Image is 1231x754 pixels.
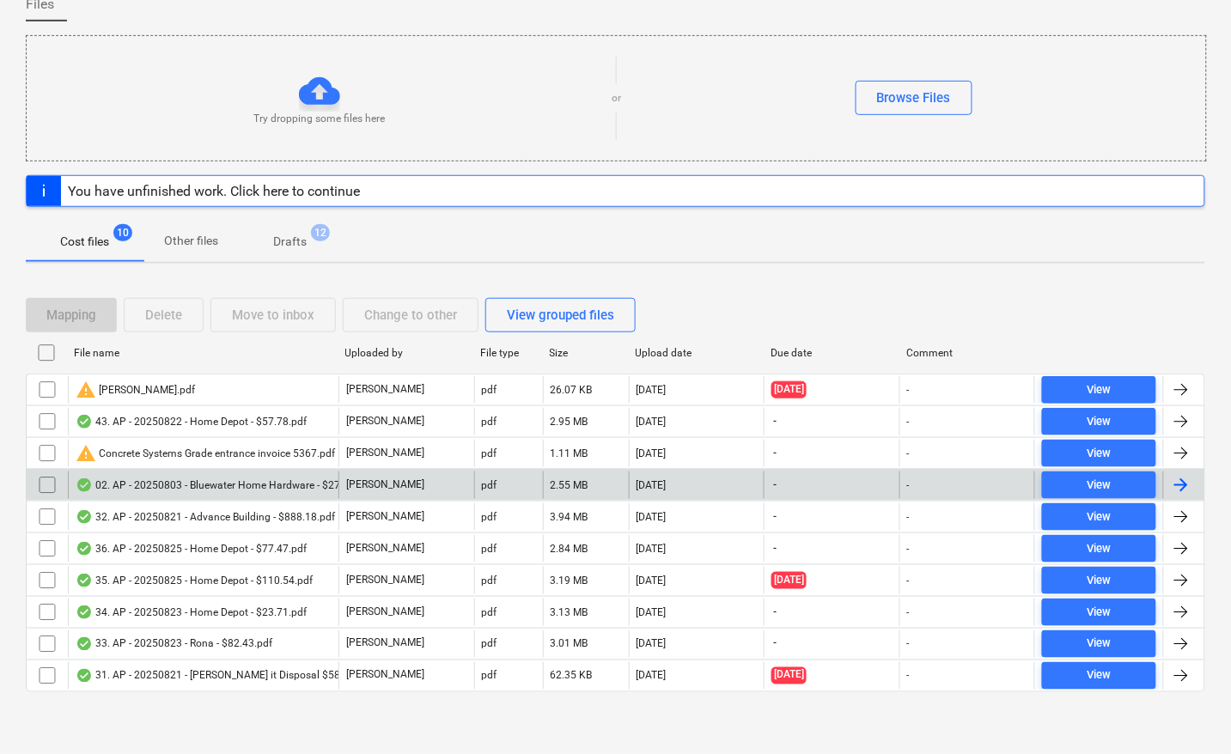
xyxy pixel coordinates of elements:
div: 33. AP - 20250823 - Rona - $82.43.pdf [76,637,272,651]
span: - [771,541,778,556]
div: Try dropping some files hereorBrowse Files [26,35,1207,161]
p: [PERSON_NAME] [346,414,424,429]
div: [DATE] [637,479,667,491]
div: Concrete Systems Grade entrance invoice 5367.pdf [76,443,335,464]
div: pdf [482,575,497,587]
iframe: Chat Widget [1145,672,1231,754]
div: View grouped files [507,304,614,326]
button: View [1042,630,1156,658]
div: [PERSON_NAME].pdf [76,380,195,400]
div: - [907,670,910,682]
div: View [1088,571,1112,591]
div: OCR finished [76,574,93,587]
button: View grouped files [485,298,636,332]
div: pdf [482,543,497,555]
div: 2.84 MB [551,543,588,555]
div: View [1088,380,1112,400]
div: pdf [482,479,497,491]
div: OCR finished [76,605,93,619]
div: - [907,511,910,523]
div: View [1088,412,1112,432]
div: 36. AP - 20250825 - Home Depot - $77.47.pdf [76,542,307,556]
span: - [771,477,778,492]
div: - [907,543,910,555]
span: - [771,605,778,619]
span: [DATE] [771,667,807,684]
button: View [1042,535,1156,562]
div: - [907,447,910,459]
div: View [1088,603,1112,623]
div: pdf [482,416,497,428]
span: warning [76,380,96,400]
p: Cost files [60,233,109,251]
span: [DATE] [771,572,807,588]
button: View [1042,599,1156,626]
div: - [907,606,910,618]
div: 26.07 KB [551,384,593,396]
div: pdf [482,638,497,650]
div: [DATE] [637,575,667,587]
span: - [771,509,778,524]
div: Uploaded by [345,347,467,359]
div: 2.55 MB [551,479,588,491]
p: [PERSON_NAME] [346,605,424,619]
div: 62.35 KB [551,670,593,682]
div: View [1088,666,1112,686]
button: View [1042,408,1156,435]
div: pdf [482,511,497,523]
span: [DATE] [771,381,807,398]
div: - [907,479,910,491]
button: View [1042,440,1156,467]
div: - [907,416,910,428]
div: Due date [771,347,893,359]
span: - [771,636,778,651]
div: 43. AP - 20250822 - Home Depot - $57.78.pdf [76,415,307,429]
div: 1.11 MB [551,447,588,459]
div: File name [74,347,332,359]
div: 3.01 MB [551,638,588,650]
span: - [771,446,778,460]
div: 35. AP - 20250825 - Home Depot - $110.54.pdf [76,574,313,587]
div: View [1088,476,1112,496]
div: [DATE] [637,670,667,682]
p: Try dropping some files here [253,112,385,126]
button: View [1042,376,1156,404]
p: [PERSON_NAME] [346,668,424,683]
span: - [771,414,778,429]
p: Other files [164,232,218,250]
div: 32. AP - 20250821 - Advance Building - $888.18.pdf [76,510,335,524]
div: 34. AP - 20250823 - Home Depot - $23.71.pdf [76,605,307,619]
button: Browse Files [856,81,972,115]
div: Comment [906,347,1028,359]
span: 12 [311,224,330,241]
div: pdf [482,384,497,396]
div: OCR finished [76,669,93,683]
div: 31. AP - 20250821 - [PERSON_NAME] it Disposal $581.67.pdf [76,669,379,683]
button: View [1042,662,1156,690]
p: [PERSON_NAME] [346,477,424,492]
div: OCR finished [76,637,93,651]
div: 3.19 MB [551,575,588,587]
div: 3.94 MB [551,511,588,523]
div: View [1088,539,1112,559]
div: Upload date [636,347,758,359]
div: 3.13 MB [551,606,588,618]
div: Size [550,347,622,359]
div: OCR finished [76,542,93,556]
p: [PERSON_NAME] [346,382,424,397]
div: [DATE] [637,543,667,555]
div: pdf [482,670,497,682]
div: View [1088,444,1112,464]
div: - [907,638,910,650]
button: View [1042,503,1156,531]
p: [PERSON_NAME] [346,509,424,524]
div: [DATE] [637,638,667,650]
p: [PERSON_NAME] [346,446,424,460]
p: [PERSON_NAME] [346,573,424,587]
div: 02. AP - 20250803 - Bluewater Home Hardware - $271.18.pdf [76,478,379,492]
div: File type [481,347,536,359]
button: View [1042,567,1156,594]
div: Browse Files [877,87,951,109]
p: [PERSON_NAME] [346,541,424,556]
